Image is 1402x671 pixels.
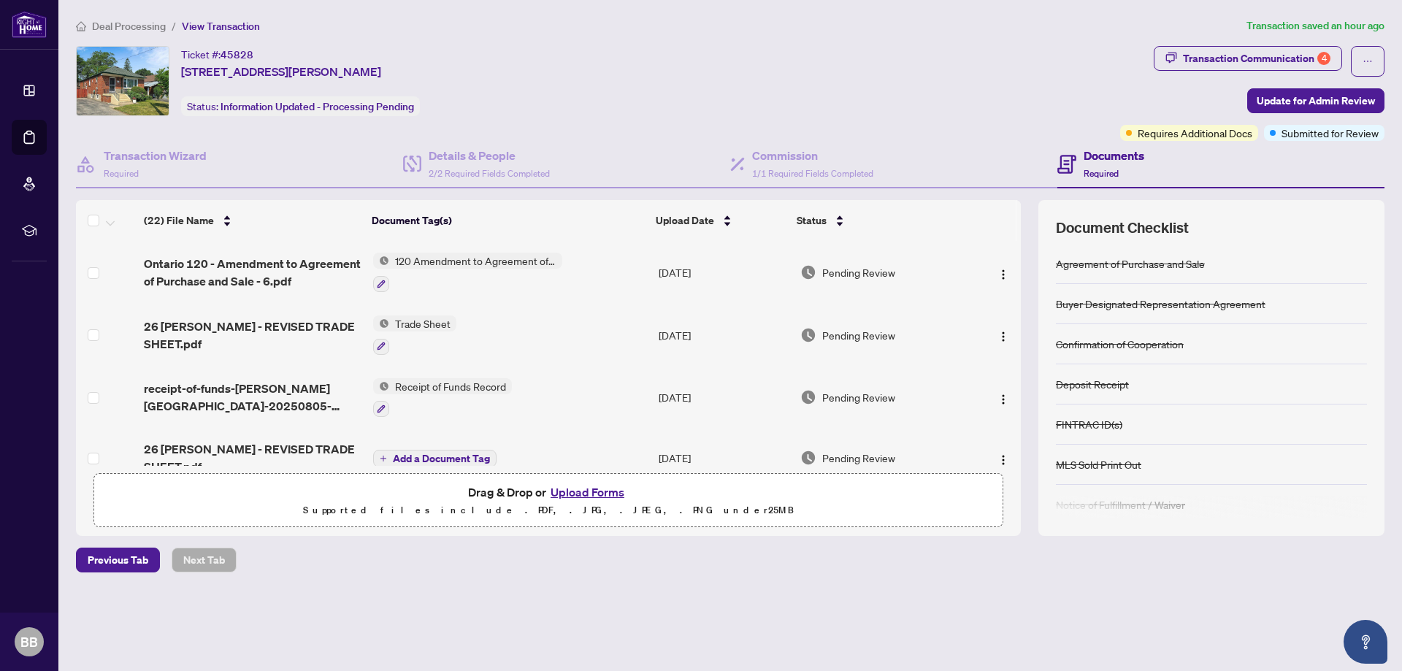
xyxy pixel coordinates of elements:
[800,450,816,466] img: Document Status
[1056,296,1265,312] div: Buyer Designated Representation Agreement
[822,327,895,343] span: Pending Review
[1056,456,1141,472] div: MLS Sold Print Out
[373,315,456,355] button: Status IconTrade Sheet
[373,253,389,269] img: Status Icon
[77,47,169,115] img: IMG-E12266535_1.jpg
[172,18,176,34] li: /
[429,168,550,179] span: 2/2 Required Fields Completed
[181,96,420,116] div: Status:
[373,448,497,467] button: Add a Document Tag
[389,315,456,331] span: Trade Sheet
[1056,256,1205,272] div: Agreement of Purchase and Sale
[997,331,1009,342] img: Logo
[822,264,895,280] span: Pending Review
[138,200,366,241] th: (22) File Name
[94,474,1003,528] span: Drag & Drop orUpload FormsSupported files include .PDF, .JPG, .JPEG, .PNG under25MB
[653,367,794,429] td: [DATE]
[389,378,512,394] span: Receipt of Funds Record
[791,200,967,241] th: Status
[1257,89,1375,112] span: Update for Admin Review
[76,21,86,31] span: home
[992,386,1015,409] button: Logo
[373,378,512,418] button: Status IconReceipt of Funds Record
[800,389,816,405] img: Document Status
[221,48,253,61] span: 45828
[752,147,873,164] h4: Commission
[1344,620,1387,664] button: Open asap
[20,632,38,652] span: BB
[1317,52,1330,65] div: 4
[800,327,816,343] img: Document Status
[653,429,794,487] td: [DATE]
[752,168,873,179] span: 1/1 Required Fields Completed
[1056,376,1129,392] div: Deposit Receipt
[389,253,562,269] span: 120 Amendment to Agreement of Purchase and Sale
[1084,168,1119,179] span: Required
[656,212,714,229] span: Upload Date
[366,200,651,241] th: Document Tag(s)
[103,502,994,519] p: Supported files include .PDF, .JPG, .JPEG, .PNG under 25 MB
[373,253,562,292] button: Status Icon120 Amendment to Agreement of Purchase and Sale
[12,11,47,38] img: logo
[429,147,550,164] h4: Details & People
[373,315,389,331] img: Status Icon
[182,20,260,33] span: View Transaction
[144,255,361,290] span: Ontario 120 - Amendment to Agreement of Purchase and Sale - 6.pdf
[144,380,361,415] span: receipt-of-funds-[PERSON_NAME][GEOGRAPHIC_DATA]-20250805-085122.pdf
[144,212,214,229] span: (22) File Name
[104,168,139,179] span: Required
[181,46,253,63] div: Ticket #:
[144,440,361,475] span: 26 [PERSON_NAME] - REVISED TRADE SHEET.pdf
[172,548,237,572] button: Next Tab
[797,212,827,229] span: Status
[1183,47,1330,70] div: Transaction Communication
[1282,125,1379,141] span: Submitted for Review
[1056,416,1122,432] div: FINTRAC ID(s)
[76,548,160,572] button: Previous Tab
[380,455,387,462] span: plus
[88,548,148,572] span: Previous Tab
[468,483,629,502] span: Drag & Drop or
[373,450,497,467] button: Add a Document Tag
[992,446,1015,469] button: Logo
[1056,218,1189,238] span: Document Checklist
[992,323,1015,347] button: Logo
[92,20,166,33] span: Deal Processing
[393,453,490,464] span: Add a Document Tag
[992,261,1015,284] button: Logo
[1084,147,1144,164] h4: Documents
[997,394,1009,405] img: Logo
[1246,18,1384,34] article: Transaction saved an hour ago
[104,147,207,164] h4: Transaction Wizard
[650,200,791,241] th: Upload Date
[1247,88,1384,113] button: Update for Admin Review
[822,450,895,466] span: Pending Review
[653,304,794,367] td: [DATE]
[1154,46,1342,71] button: Transaction Communication4
[181,63,381,80] span: [STREET_ADDRESS][PERSON_NAME]
[1138,125,1252,141] span: Requires Additional Docs
[822,389,895,405] span: Pending Review
[1056,336,1184,352] div: Confirmation of Cooperation
[997,269,1009,280] img: Logo
[653,241,794,304] td: [DATE]
[997,454,1009,466] img: Logo
[221,100,414,113] span: Information Updated - Processing Pending
[1363,56,1373,66] span: ellipsis
[546,483,629,502] button: Upload Forms
[800,264,816,280] img: Document Status
[144,318,361,353] span: 26 [PERSON_NAME] - REVISED TRADE SHEET.pdf
[373,378,389,394] img: Status Icon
